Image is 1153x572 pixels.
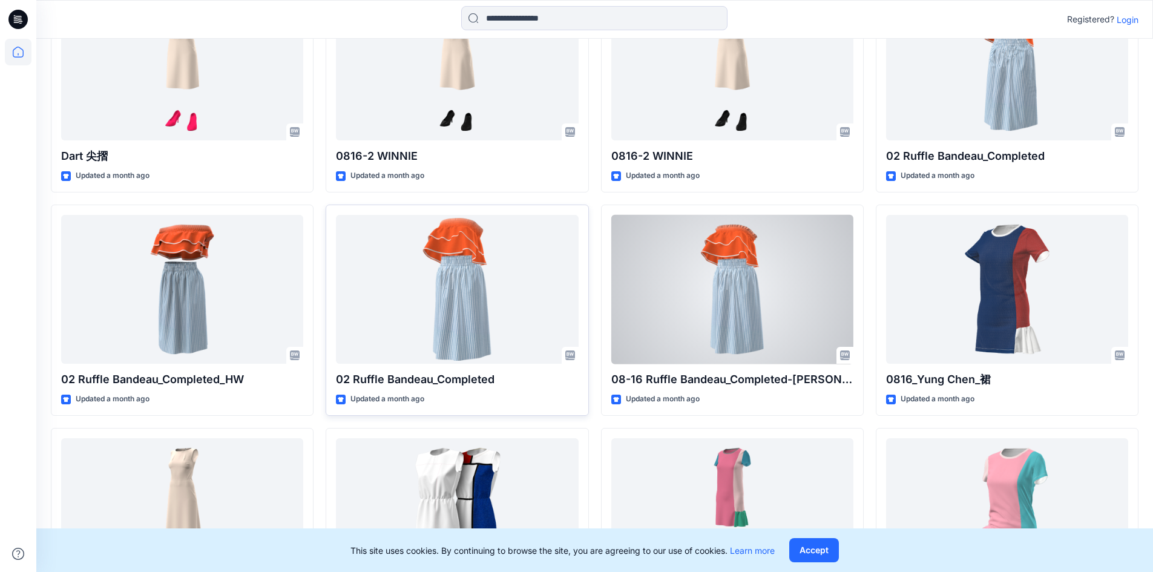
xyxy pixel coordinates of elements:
[901,393,974,406] p: Updated a month ago
[336,148,578,165] p: 0816-2 WINNIE
[611,215,853,364] a: 08-16 Ruffle Bandeau_Completed-Lynn
[336,371,578,388] p: 02 Ruffle Bandeau_Completed
[350,544,775,557] p: This site uses cookies. By continuing to browse the site, you are agreeing to our use of cookies.
[626,393,700,406] p: Updated a month ago
[901,169,974,182] p: Updated a month ago
[611,148,853,165] p: 0816-2 WINNIE
[76,393,149,406] p: Updated a month ago
[886,215,1128,364] a: 0816_Yung Chen_裙
[611,371,853,388] p: 08-16 Ruffle Bandeau_Completed-[PERSON_NAME]
[789,538,839,562] button: Accept
[76,169,149,182] p: Updated a month ago
[626,169,700,182] p: Updated a month ago
[61,148,303,165] p: Dart 尖摺
[336,215,578,364] a: 02 Ruffle Bandeau_Completed
[730,545,775,556] a: Learn more
[350,169,424,182] p: Updated a month ago
[350,393,424,406] p: Updated a month ago
[1117,13,1138,26] p: Login
[61,215,303,364] a: 02 Ruffle Bandeau_Completed_HW
[1067,12,1114,27] p: Registered?
[886,148,1128,165] p: 02 Ruffle Bandeau_Completed
[61,371,303,388] p: 02 Ruffle Bandeau_Completed_HW
[886,371,1128,388] p: 0816_Yung Chen_裙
